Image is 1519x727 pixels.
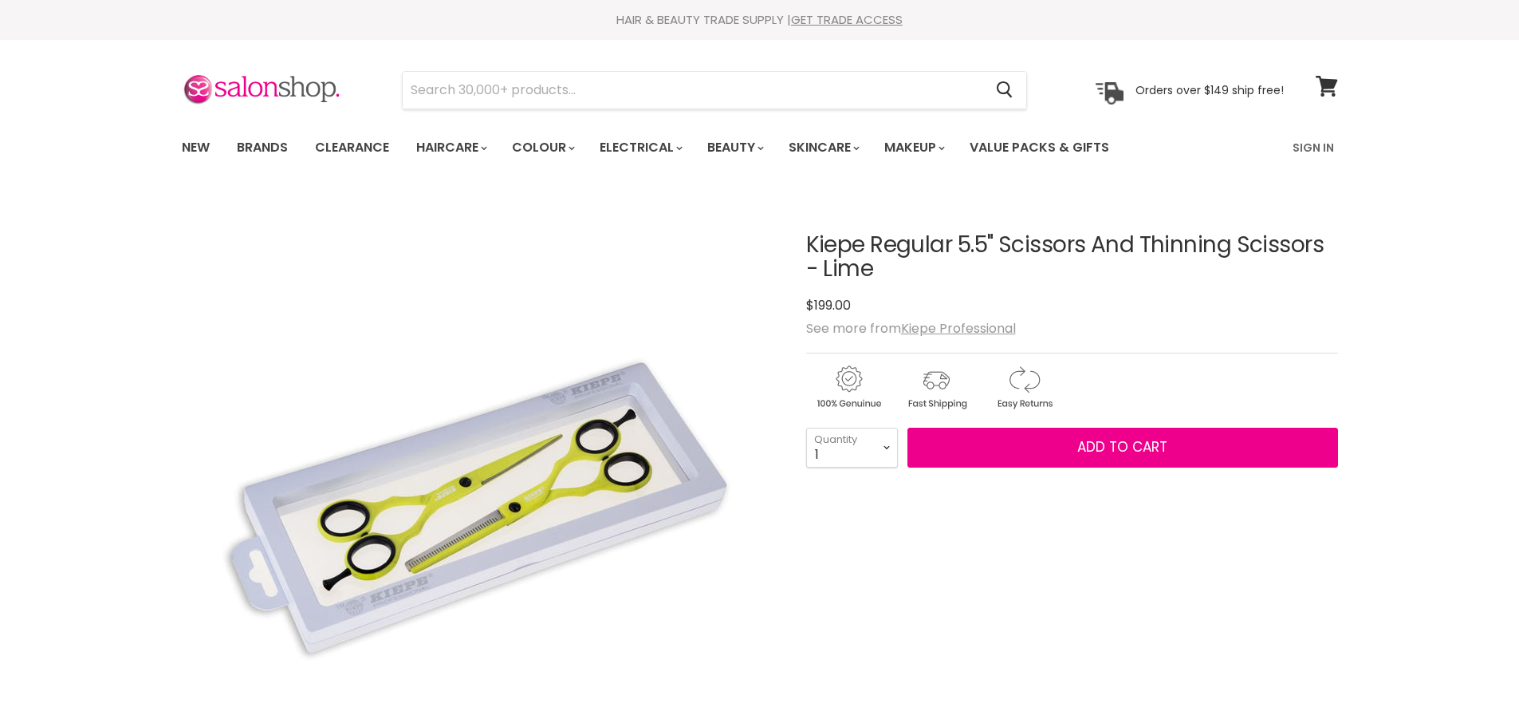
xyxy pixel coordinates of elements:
a: Makeup [872,131,954,164]
a: Colour [500,131,584,164]
a: Beauty [695,131,773,164]
img: returns.gif [982,363,1066,412]
form: Product [402,71,1027,109]
a: Skincare [777,131,869,164]
a: Kiepe Professional [901,319,1016,338]
a: Sign In [1283,131,1344,164]
button: Add to cart [907,428,1338,468]
nav: Main [162,124,1358,171]
div: HAIR & BEAUTY TRADE SUPPLY | [162,12,1358,28]
button: Search [984,72,1026,109]
span: $199.00 [806,296,851,314]
a: Brands [225,131,300,164]
span: See more from [806,319,1016,338]
a: Value Packs & Gifts [958,131,1121,164]
a: Clearance [303,131,401,164]
a: GET TRADE ACCESS [791,11,903,28]
a: Electrical [588,131,692,164]
input: Search [403,72,984,109]
p: Orders over $149 ship free! [1135,82,1284,97]
select: Quantity [806,428,898,468]
span: Add to cart [1077,437,1167,456]
img: genuine.gif [806,363,891,412]
a: New [170,131,222,164]
a: Haircare [404,131,497,164]
ul: Main menu [170,124,1202,171]
h1: Kiepe Regular 5.5" Scissors And Thinning Scissors - Lime [806,233,1338,283]
img: shipping.gif [894,363,978,412]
